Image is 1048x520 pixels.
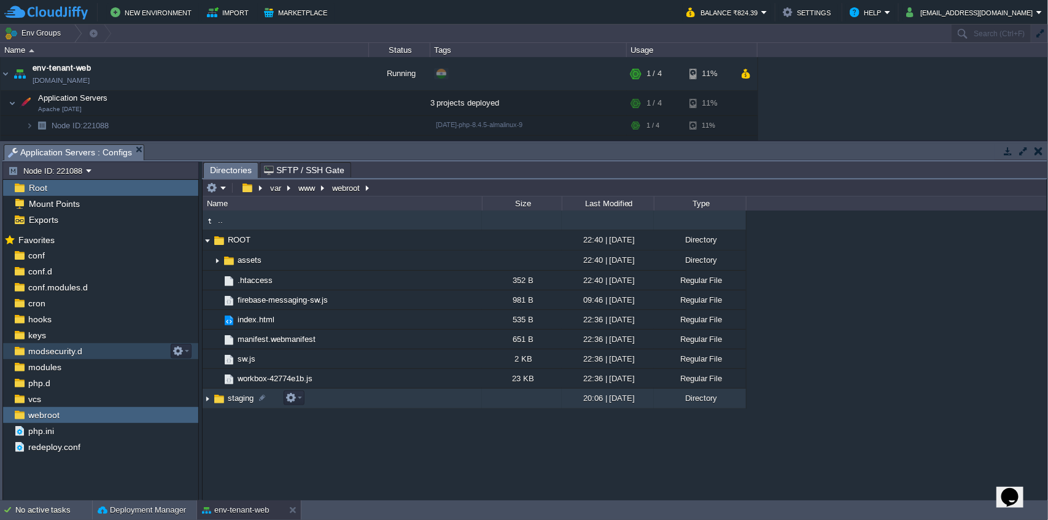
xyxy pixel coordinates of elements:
[26,441,82,452] a: redeploy.conf
[33,116,50,135] img: AMDAwAAAACH5BAEAAAAALAAAAAABAAEAAAICRAEAOw==
[212,330,222,349] img: AMDAwAAAACH5BAEAAAAALAAAAAABAAEAAAICRAEAOw==
[26,282,90,293] a: conf.modules.d
[562,369,654,388] div: 22:36 | [DATE]
[8,165,86,176] button: Node ID: 221088
[654,330,746,349] div: Regular File
[226,393,255,403] a: staging
[33,62,91,74] a: env-tenant-web
[216,215,225,225] a: ..
[236,255,263,265] a: assets
[562,310,654,329] div: 22:36 | [DATE]
[203,179,1047,196] input: Click to enter the path
[212,349,222,368] img: AMDAwAAAACH5BAEAAAAALAAAAAABAAEAAAICRAEAOw==
[563,196,654,211] div: Last Modified
[26,330,48,341] span: keys
[4,5,88,20] img: CloudJiffy
[26,214,60,225] a: Exports
[236,275,274,285] a: .htaccess
[203,389,212,408] img: AMDAwAAAACH5BAEAAAAALAAAAAABAAEAAAICRAEAOw==
[222,274,236,288] img: AMDAwAAAACH5BAEAAAAALAAAAAABAAEAAAICRAEAOw==
[627,43,757,57] div: Usage
[297,182,318,193] button: www
[482,369,562,388] div: 23 KB
[562,389,654,408] div: 20:06 | [DATE]
[4,25,65,42] button: Env Groups
[26,394,43,405] a: vcs
[52,121,83,130] span: Node ID:
[50,120,111,131] a: Node ID:221088
[26,136,33,155] img: AMDAwAAAACH5BAEAAAAALAAAAAABAAEAAAICRAEAOw==
[482,310,562,329] div: 535 B
[26,250,47,261] a: conf
[26,266,54,277] a: conf.d
[655,196,746,211] div: Type
[226,235,252,245] span: ROOT
[50,140,100,150] span: Deployments
[264,163,344,177] span: SFTP / SSH Gate
[11,57,28,90] img: AMDAwAAAACH5BAEAAAAALAAAAAABAAEAAAICRAEAOw==
[236,295,330,305] a: firebase-messaging-sw.js
[222,254,236,268] img: AMDAwAAAACH5BAEAAAAALAAAAAABAAEAAAICRAEAOw==
[26,182,49,193] a: Root
[16,235,56,246] span: Favorites
[236,373,314,384] a: workbox-42774e1b.js
[212,392,226,406] img: AMDAwAAAACH5BAEAAAAALAAAAAABAAEAAAICRAEAOw==
[654,290,746,309] div: Regular File
[268,182,284,193] button: var
[212,251,222,270] img: AMDAwAAAACH5BAEAAAAALAAAAAABAAEAAAICRAEAOw==
[26,314,53,325] span: hooks
[482,290,562,309] div: 981 B
[222,294,236,308] img: AMDAwAAAACH5BAEAAAAALAAAAAABAAEAAAICRAEAOw==
[1,43,368,57] div: Name
[9,91,16,115] img: AMDAwAAAACH5BAEAAAAALAAAAAABAAEAAAICRAEAOw==
[37,93,109,103] span: Application Servers
[204,196,482,211] div: Name
[222,373,236,386] img: AMDAwAAAACH5BAEAAAAALAAAAAABAAEAAAICRAEAOw==
[654,250,746,270] div: Directory
[236,334,317,344] a: manifest.webmanifest
[482,271,562,290] div: 352 B
[222,314,236,327] img: AMDAwAAAACH5BAEAAAAALAAAAAABAAEAAAICRAEAOw==
[26,198,82,209] span: Mount Points
[783,5,834,20] button: Settings
[996,471,1036,508] iframe: chat widget
[236,314,276,325] a: index.html
[646,57,662,90] div: 1 / 4
[210,163,252,178] span: Directories
[689,91,729,115] div: 11%
[906,5,1036,20] button: [EMAIL_ADDRESS][DOMAIN_NAME]
[222,333,236,347] img: AMDAwAAAACH5BAEAAAAALAAAAAABAAEAAAICRAEAOw==
[26,425,56,437] a: php.ini
[26,378,52,389] span: php.d
[16,235,56,245] a: Favorites
[562,330,654,349] div: 22:36 | [DATE]
[26,346,84,357] a: modsecurity.d
[50,120,111,131] span: 221088
[26,116,33,135] img: AMDAwAAAACH5BAEAAAAALAAAAAABAAEAAAICRAEAOw==
[15,500,92,520] div: No active tasks
[654,349,746,368] div: Regular File
[654,271,746,290] div: Regular File
[562,271,654,290] div: 22:40 | [DATE]
[850,5,885,20] button: Help
[654,310,746,329] div: Regular File
[1,57,10,90] img: AMDAwAAAACH5BAEAAAAALAAAAAABAAEAAAICRAEAOw==
[37,93,109,103] a: Application ServersApache [DATE]
[562,290,654,309] div: 09:46 | [DATE]
[562,349,654,368] div: 22:36 | [DATE]
[212,310,222,329] img: AMDAwAAAACH5BAEAAAAALAAAAAABAAEAAAICRAEAOw==
[38,106,82,113] span: Apache [DATE]
[654,369,746,388] div: Regular File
